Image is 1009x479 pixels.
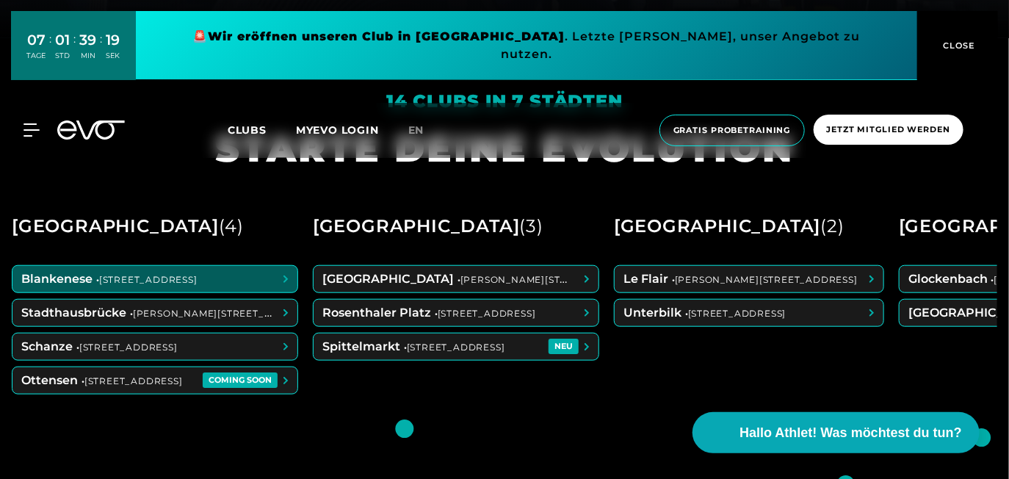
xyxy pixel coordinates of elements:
div: TAGE [27,51,46,61]
span: ( 2 ) [821,215,845,237]
div: 07 [27,29,46,51]
span: ( 3 ) [520,215,543,237]
span: Hallo Athlet! Was möchtest du tun? [739,423,962,443]
a: MYEVO LOGIN [296,123,379,137]
span: ( 4 ) [219,215,244,237]
div: : [50,31,52,70]
div: [GEOGRAPHIC_DATA] [12,209,244,243]
div: STD [56,51,70,61]
a: Gratis Probetraining [655,115,809,146]
div: : [74,31,76,70]
button: Hallo Athlet! Was möchtest du tun? [692,412,980,453]
div: [GEOGRAPHIC_DATA] [614,209,845,243]
span: Gratis Probetraining [673,124,791,137]
div: 19 [106,29,120,51]
button: CLOSE [917,11,998,80]
div: [GEOGRAPHIC_DATA] [313,209,543,243]
span: en [408,123,424,137]
div: SEK [106,51,120,61]
div: MIN [80,51,97,61]
div: : [101,31,103,70]
span: Clubs [228,123,267,137]
div: 01 [56,29,70,51]
span: CLOSE [940,39,976,52]
span: Jetzt Mitglied werden [827,123,950,136]
div: 39 [80,29,97,51]
a: Clubs [228,123,296,137]
a: Jetzt Mitglied werden [809,115,968,146]
a: en [408,122,442,139]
